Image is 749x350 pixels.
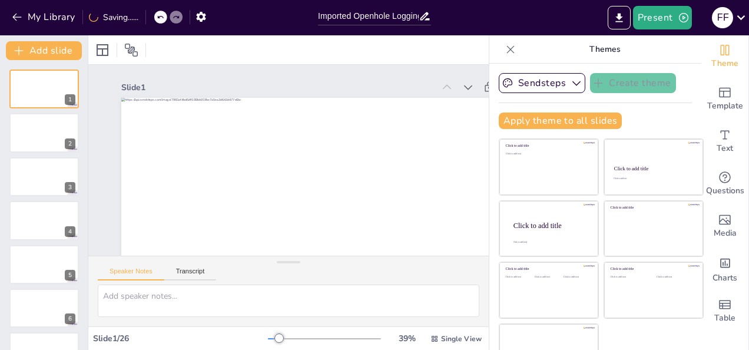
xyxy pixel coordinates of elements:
[611,276,648,279] div: Click to add text
[657,276,694,279] div: Click to add text
[124,43,138,57] span: Position
[65,226,75,237] div: 4
[98,268,164,280] button: Speaker Notes
[701,78,748,120] div: Add ready made slides
[614,177,692,180] div: Click to add text
[701,35,748,78] div: Change the overall theme
[65,94,75,105] div: 1
[93,41,112,60] div: Layout
[164,268,217,280] button: Transcript
[706,184,744,197] span: Questions
[121,82,434,93] div: Slide 1
[506,276,532,279] div: Click to add text
[520,35,690,64] p: Themes
[611,267,695,271] div: Click to add title
[9,8,80,27] button: My Library
[701,247,748,290] div: Add charts and graphs
[701,205,748,247] div: Add images, graphics, shapes or video
[714,227,737,240] span: Media
[714,312,735,325] span: Table
[65,182,75,193] div: 3
[506,153,590,156] div: Click to add text
[9,245,79,284] div: https://cdn.sendsteps.com/images/logo/sendsteps_logo_white.pnghttps://cdn.sendsteps.com/images/lo...
[564,276,590,279] div: Click to add text
[535,276,561,279] div: Click to add text
[701,120,748,163] div: Add text boxes
[506,144,590,148] div: Click to add title
[65,313,75,324] div: 6
[506,267,590,271] div: Click to add title
[513,221,589,229] div: Click to add title
[608,6,631,29] button: Export to PowerPoint
[65,138,75,149] div: 2
[513,240,588,243] div: Click to add body
[611,206,695,210] div: Click to add title
[712,272,737,285] span: Charts
[499,113,622,129] button: Apply theme to all slides
[9,289,79,328] div: https://cdn.sendsteps.com/images/logo/sendsteps_logo_white.pnghttps://cdn.sendsteps.com/images/lo...
[9,70,79,108] div: https://cdn.sendsteps.com/images/logo/sendsteps_logo_white.pnghttps://cdn.sendsteps.com/images/lo...
[6,41,82,60] button: Add slide
[9,201,79,240] div: https://cdn.sendsteps.com/images/logo/sendsteps_logo_white.pnghttps://cdn.sendsteps.com/images/lo...
[65,270,75,280] div: 5
[701,290,748,332] div: Add a table
[89,12,138,23] div: Saving......
[711,57,738,70] span: Theme
[707,100,743,113] span: Template
[441,334,482,344] span: Single View
[9,157,79,196] div: https://cdn.sendsteps.com/images/logo/sendsteps_logo_white.pnghttps://cdn.sendsteps.com/images/lo...
[590,73,676,93] button: Create theme
[9,113,79,152] div: https://cdn.sendsteps.com/images/logo/sendsteps_logo_white.pnghttps://cdn.sendsteps.com/images/lo...
[318,8,419,25] input: Insert title
[393,333,421,344] div: 39 %
[717,142,733,155] span: Text
[633,6,692,29] button: Present
[712,6,733,29] button: F F
[701,163,748,205] div: Get real-time input from your audience
[499,73,585,93] button: Sendsteps
[712,7,733,28] div: F F
[93,333,268,344] div: Slide 1 / 26
[614,166,692,171] div: Click to add title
